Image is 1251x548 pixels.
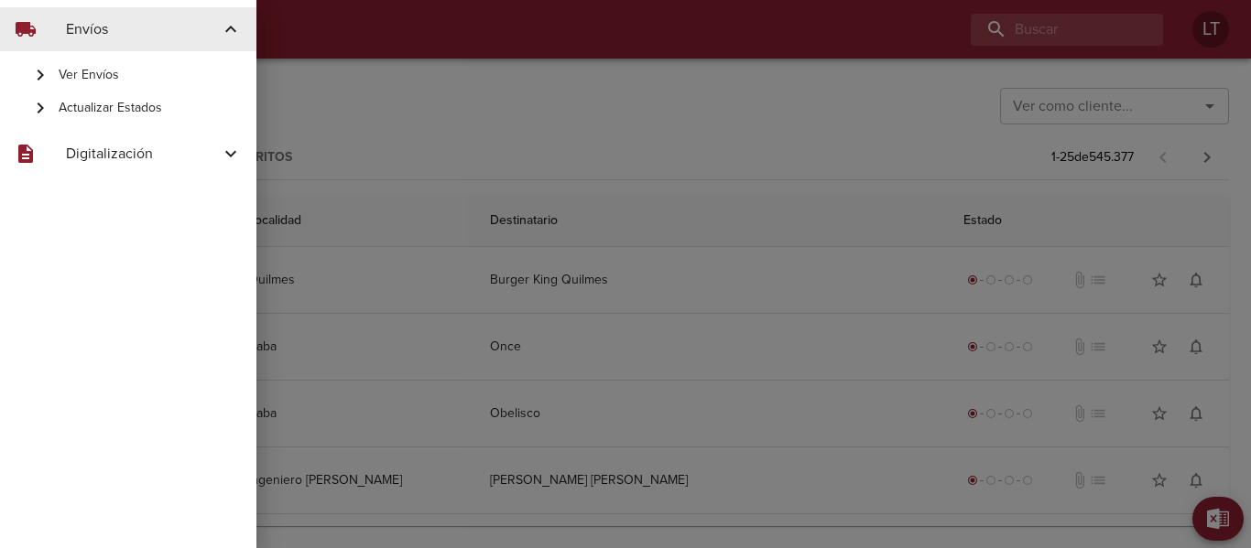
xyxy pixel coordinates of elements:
span: description [15,143,37,165]
span: Actualizar Estados [59,99,242,117]
span: Digitalización [66,143,220,165]
span: local_shipping [15,18,37,40]
span: Ver Envíos [59,66,242,84]
span: Envíos [66,18,220,40]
